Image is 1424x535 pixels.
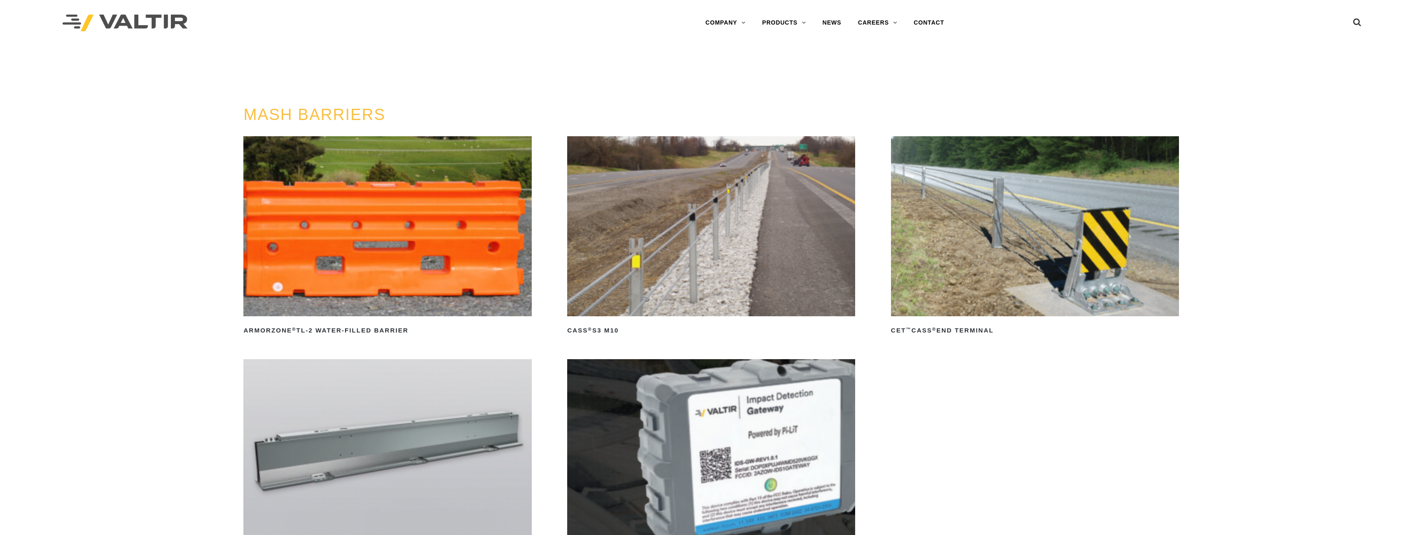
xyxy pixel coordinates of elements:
[891,324,1179,337] h2: CET CASS End Terminal
[932,327,936,332] sup: ®
[588,327,592,332] sup: ®
[814,15,850,31] a: NEWS
[243,324,531,337] h2: ArmorZone TL-2 Water-Filled Barrier
[292,327,296,332] sup: ®
[243,106,385,123] a: MASH BARRIERS
[891,136,1179,337] a: CET™CASS®End Terminal
[906,327,911,332] sup: ™
[243,136,531,337] a: ArmorZone®TL-2 Water-Filled Barrier
[63,15,188,32] img: Valtir
[567,324,855,337] h2: CASS S3 M10
[697,15,754,31] a: COMPANY
[567,136,855,337] a: CASS®S3 M10
[850,15,906,31] a: CAREERS
[754,15,814,31] a: PRODUCTS
[906,15,953,31] a: CONTACT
